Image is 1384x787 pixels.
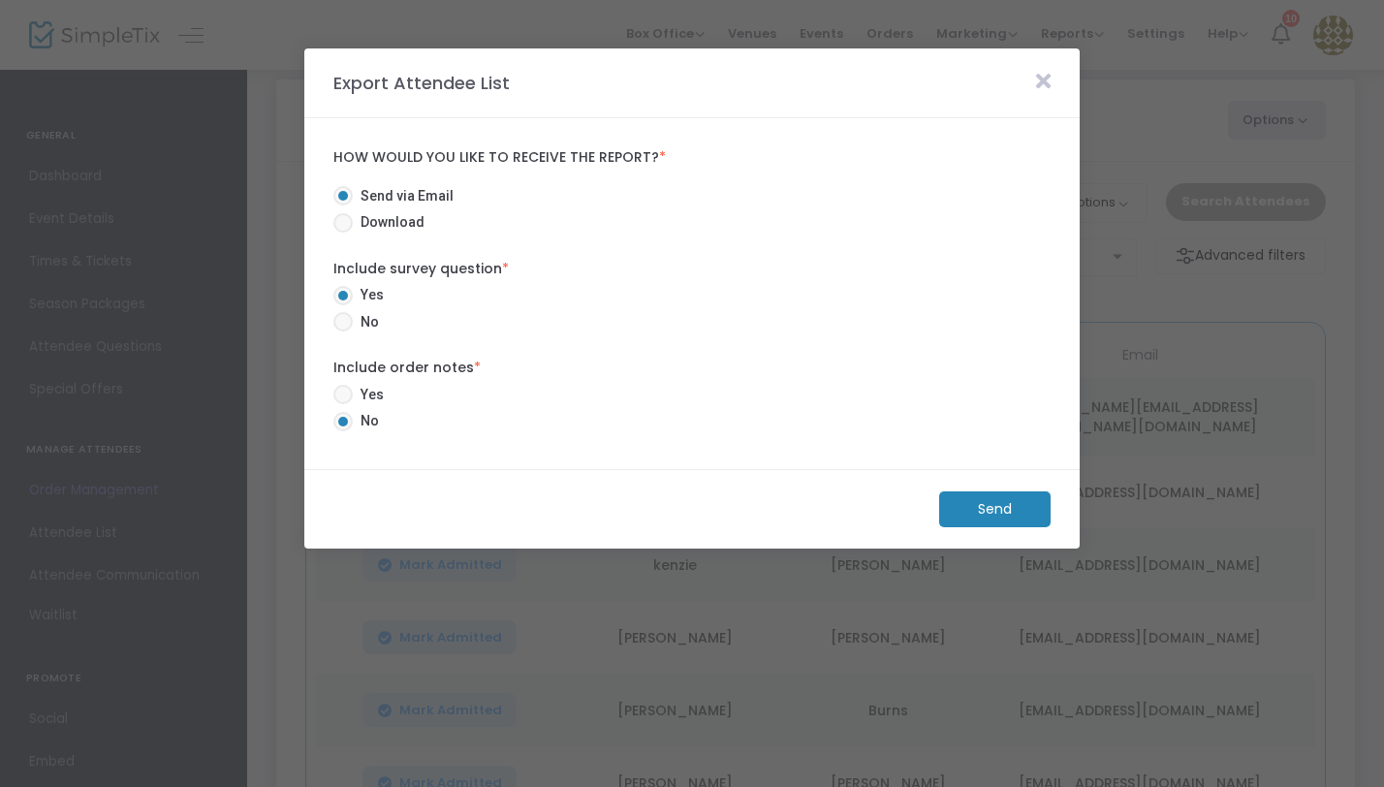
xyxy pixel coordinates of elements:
[353,285,384,305] span: Yes
[304,48,1080,118] m-panel-header: Export Attendee List
[353,411,379,431] span: No
[939,491,1051,527] m-button: Send
[353,385,384,405] span: Yes
[353,186,454,206] span: Send via Email
[353,212,425,233] span: Download
[353,312,379,332] span: No
[333,259,1051,279] label: Include survey question
[333,358,1051,378] label: Include order notes
[333,149,1051,167] label: How would you like to receive the report?
[324,70,519,96] m-panel-title: Export Attendee List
